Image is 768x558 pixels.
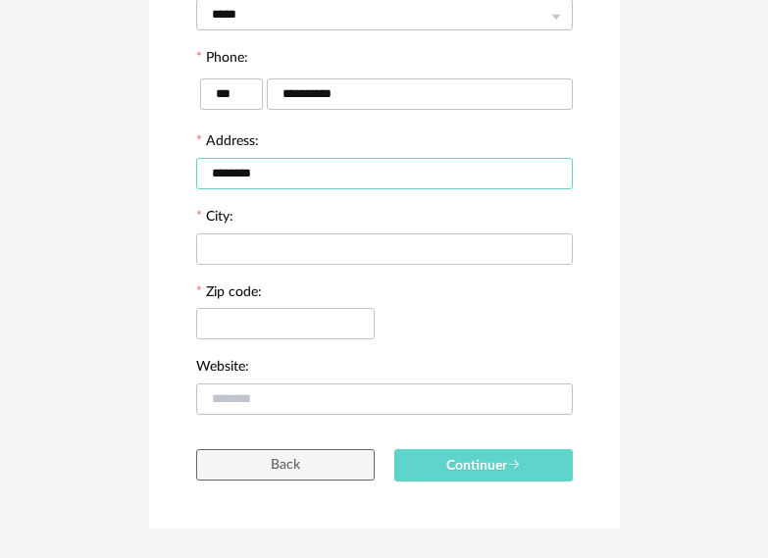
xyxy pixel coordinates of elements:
label: Address: [196,134,259,152]
button: Back [196,449,375,481]
label: Phone: [196,51,248,69]
label: Zip code: [196,285,262,303]
button: Continuer [394,449,573,482]
label: Website: [196,360,249,378]
label: City: [196,210,233,228]
span: Back [271,458,300,472]
span: Continuer [446,459,521,473]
